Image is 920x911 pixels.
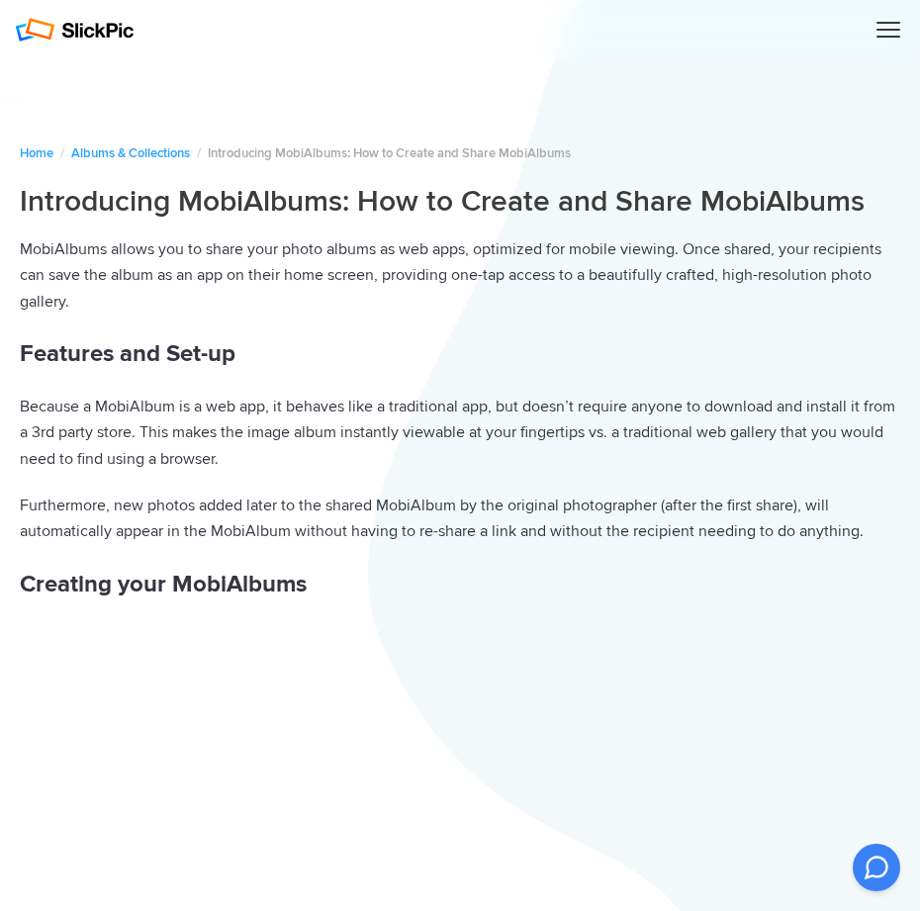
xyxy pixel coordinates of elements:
[860,521,864,541] span: .
[60,145,64,161] span: /
[208,145,571,161] span: Introducing MobiAlbums: How to Create and Share MobiAlbums
[20,145,53,161] a: Home
[197,145,201,161] span: /
[71,145,190,161] a: Albums & Collections
[20,183,900,221] h1: Introducing MobiAlbums: How to Create and Share MobiAlbums
[20,236,900,316] p: MobiAlbums allows you to share your photo albums as web apps, optimized for mobile viewing. Once ...
[20,397,895,469] span: Because a MobiAlbum is a web app, it behaves like a traditional app, but doesn’t require anyone t...
[20,565,900,604] h2: Creating your MobiAlbums
[20,496,860,542] span: Furthermore, new photos added later to the shared MobiAlbum by the original photographer (after t...
[20,334,900,374] h2: Features and Set-up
